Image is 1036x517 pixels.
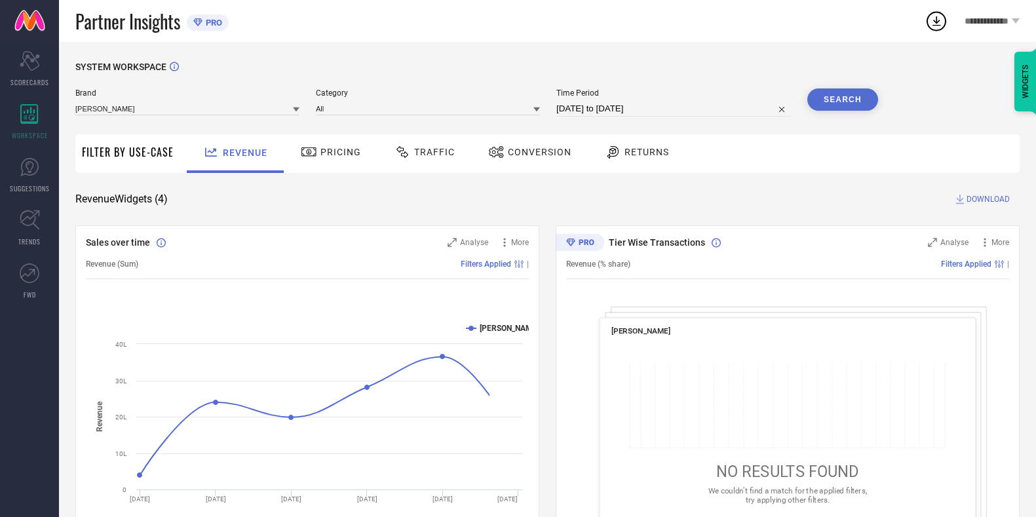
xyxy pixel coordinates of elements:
span: Conversion [508,147,571,157]
span: WORKSPACE [12,130,48,140]
span: NO RESULTS FOUND [716,463,859,481]
input: Select time period [556,101,791,117]
text: 20L [115,413,127,421]
span: TRENDS [18,237,41,246]
div: Open download list [925,9,948,33]
span: Revenue [223,147,267,158]
tspan: Revenue [95,401,104,432]
span: DOWNLOAD [967,193,1010,206]
span: More [511,238,529,247]
span: | [1007,259,1009,269]
span: Revenue (% share) [566,259,630,269]
text: 10L [115,450,127,457]
span: Filters Applied [461,259,511,269]
span: Brand [75,88,299,98]
span: [PERSON_NAME] [611,326,671,335]
text: [PERSON_NAME] [480,324,539,333]
span: Analyse [940,238,969,247]
text: [DATE] [357,495,377,503]
span: We couldn’t find a match for the applied filters, try applying other filters. [708,486,867,504]
span: Category [316,88,540,98]
button: Search [807,88,878,111]
text: 0 [123,486,126,493]
text: 40L [115,341,127,348]
span: Filters Applied [941,259,991,269]
text: [DATE] [432,495,453,503]
svg: Zoom [448,238,457,247]
span: More [991,238,1009,247]
text: [DATE] [497,495,518,503]
text: [DATE] [206,495,226,503]
text: 30L [115,377,127,385]
span: SUGGESTIONS [10,183,50,193]
span: SYSTEM WORKSPACE [75,62,166,72]
span: Revenue (Sum) [86,259,138,269]
span: Time Period [556,88,791,98]
span: PRO [202,18,222,28]
span: Partner Insights [75,8,180,35]
text: [DATE] [281,495,301,503]
text: [DATE] [130,495,150,503]
span: Analyse [460,238,488,247]
span: FWD [24,290,36,299]
div: Premium [556,234,604,254]
span: Revenue Widgets ( 4 ) [75,193,168,206]
svg: Zoom [928,238,937,247]
span: Sales over time [86,237,150,248]
span: Pricing [320,147,361,157]
span: | [527,259,529,269]
span: Tier Wise Transactions [609,237,705,248]
span: Returns [624,147,669,157]
span: Traffic [414,147,455,157]
span: Filter By Use-Case [82,144,174,160]
span: SCORECARDS [10,77,49,87]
